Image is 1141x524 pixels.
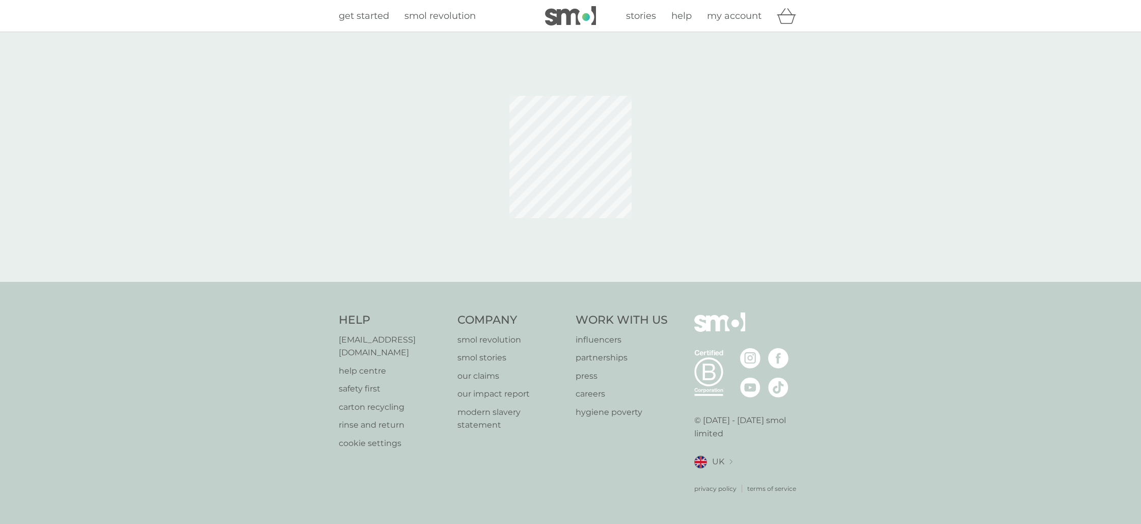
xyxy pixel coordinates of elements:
[339,401,447,414] a: carton recycling
[576,333,668,347] a: influencers
[339,10,389,21] span: get started
[404,10,476,21] span: smol revolution
[707,9,762,23] a: my account
[694,414,803,440] p: © [DATE] - [DATE] smol limited
[339,437,447,450] a: cookie settings
[768,377,789,398] img: visit the smol Tiktok page
[694,312,745,347] img: smol
[576,370,668,383] a: press
[707,10,762,21] span: my account
[747,484,796,493] a: terms of service
[457,387,566,401] a: our impact report
[339,312,447,328] h4: Help
[576,387,668,401] a: careers
[457,370,566,383] a: our claims
[457,406,566,432] a: modern slavery statement
[457,351,566,364] a: smol stories
[740,377,760,398] img: visit the smol Youtube page
[339,418,447,432] a: rinse and return
[457,333,566,347] a: smol revolution
[694,484,737,493] a: privacy policy
[729,459,732,465] img: select a new location
[768,348,789,369] img: visit the smol Facebook page
[576,312,668,328] h4: Work With Us
[576,351,668,364] a: partnerships
[545,6,596,25] img: smol
[339,382,447,396] a: safety first
[626,9,656,23] a: stories
[339,9,389,23] a: get started
[576,406,668,419] a: hygiene poverty
[339,333,447,359] a: [EMAIL_ADDRESS][DOMAIN_NAME]
[712,455,724,468] span: UK
[694,456,707,468] img: UK flag
[457,312,566,328] h4: Company
[671,10,692,21] span: help
[404,9,476,23] a: smol revolution
[671,9,692,23] a: help
[339,364,447,378] a: help centre
[740,348,760,369] img: visit the smol Instagram page
[777,6,802,26] div: basket
[626,10,656,21] span: stories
